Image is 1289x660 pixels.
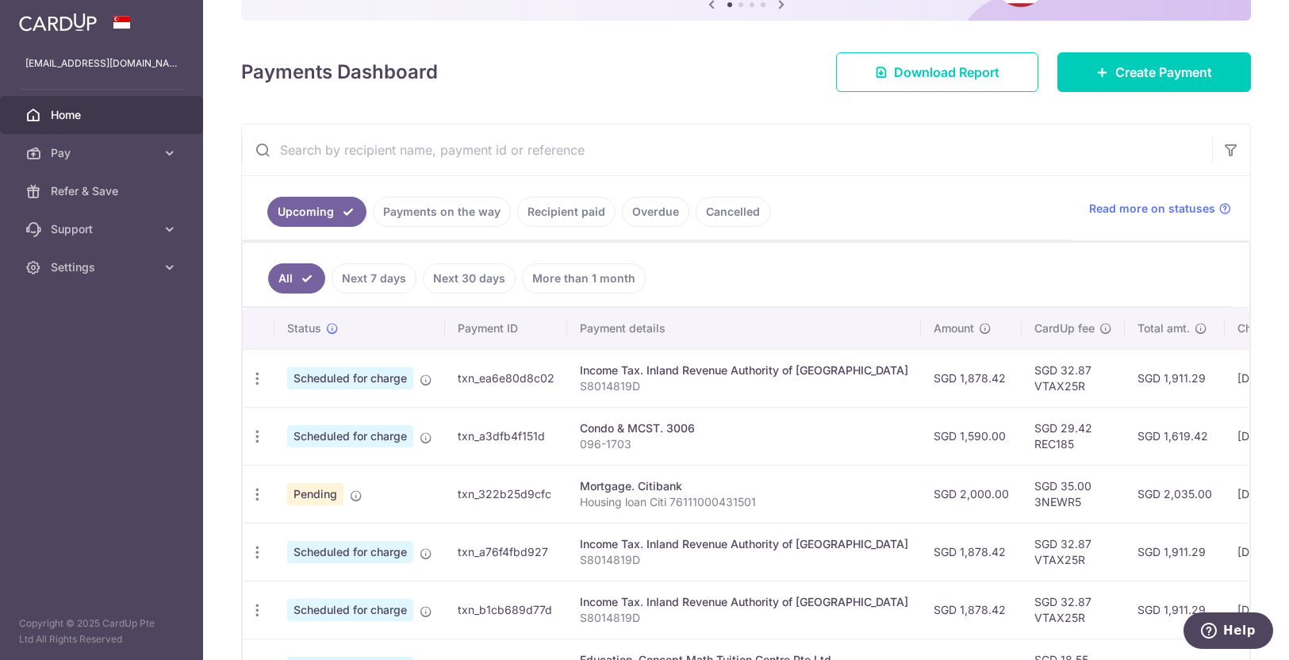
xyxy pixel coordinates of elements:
[287,541,413,563] span: Scheduled for charge
[445,407,567,465] td: txn_a3dfb4f151d
[445,581,567,639] td: txn_b1cb689d77d
[25,56,178,71] p: [EMAIL_ADDRESS][DOMAIN_NAME]
[1089,201,1231,217] a: Read more on statuses
[934,320,974,336] span: Amount
[287,599,413,621] span: Scheduled for charge
[580,552,908,568] p: S8014819D
[268,263,325,294] a: All
[894,63,999,82] span: Download Report
[1022,581,1125,639] td: SGD 32.87 VTAX25R
[836,52,1038,92] a: Download Report
[921,523,1022,581] td: SGD 1,878.42
[580,536,908,552] div: Income Tax. Inland Revenue Authority of [GEOGRAPHIC_DATA]
[567,308,921,349] th: Payment details
[580,478,908,494] div: Mortgage. Citibank
[580,610,908,626] p: S8014819D
[1034,320,1095,336] span: CardUp fee
[1115,63,1212,82] span: Create Payment
[287,320,321,336] span: Status
[242,125,1212,175] input: Search by recipient name, payment id or reference
[332,263,416,294] a: Next 7 days
[696,197,770,227] a: Cancelled
[287,367,413,389] span: Scheduled for charge
[445,523,567,581] td: txn_a76f4fbd927
[921,465,1022,523] td: SGD 2,000.00
[51,259,155,275] span: Settings
[580,420,908,436] div: Condo & MCST. 3006
[921,407,1022,465] td: SGD 1,590.00
[423,263,516,294] a: Next 30 days
[580,494,908,510] p: Housing loan Citi 76111000431501
[267,197,366,227] a: Upcoming
[1022,349,1125,407] td: SGD 32.87 VTAX25R
[19,13,97,32] img: CardUp
[1057,52,1251,92] a: Create Payment
[580,363,908,378] div: Income Tax. Inland Revenue Authority of [GEOGRAPHIC_DATA]
[580,378,908,394] p: S8014819D
[445,308,567,349] th: Payment ID
[921,349,1022,407] td: SGD 1,878.42
[1125,349,1225,407] td: SGD 1,911.29
[1125,465,1225,523] td: SGD 2,035.00
[241,58,438,86] h4: Payments Dashboard
[622,197,689,227] a: Overdue
[1022,523,1125,581] td: SGD 32.87 VTAX25R
[1137,320,1190,336] span: Total amt.
[51,221,155,237] span: Support
[1125,407,1225,465] td: SGD 1,619.42
[287,483,343,505] span: Pending
[1022,465,1125,523] td: SGD 35.00 3NEWR5
[445,349,567,407] td: txn_ea6e80d8c02
[1125,523,1225,581] td: SGD 1,911.29
[921,581,1022,639] td: SGD 1,878.42
[517,197,616,227] a: Recipient paid
[287,425,413,447] span: Scheduled for charge
[51,183,155,199] span: Refer & Save
[580,436,908,452] p: 096-1703
[1022,407,1125,465] td: SGD 29.42 REC185
[580,594,908,610] div: Income Tax. Inland Revenue Authority of [GEOGRAPHIC_DATA]
[1184,612,1273,652] iframe: Opens a widget where you can find more information
[1089,201,1215,217] span: Read more on statuses
[522,263,646,294] a: More than 1 month
[445,465,567,523] td: txn_322b25d9cfc
[373,197,511,227] a: Payments on the way
[51,145,155,161] span: Pay
[51,107,155,123] span: Home
[1125,581,1225,639] td: SGD 1,911.29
